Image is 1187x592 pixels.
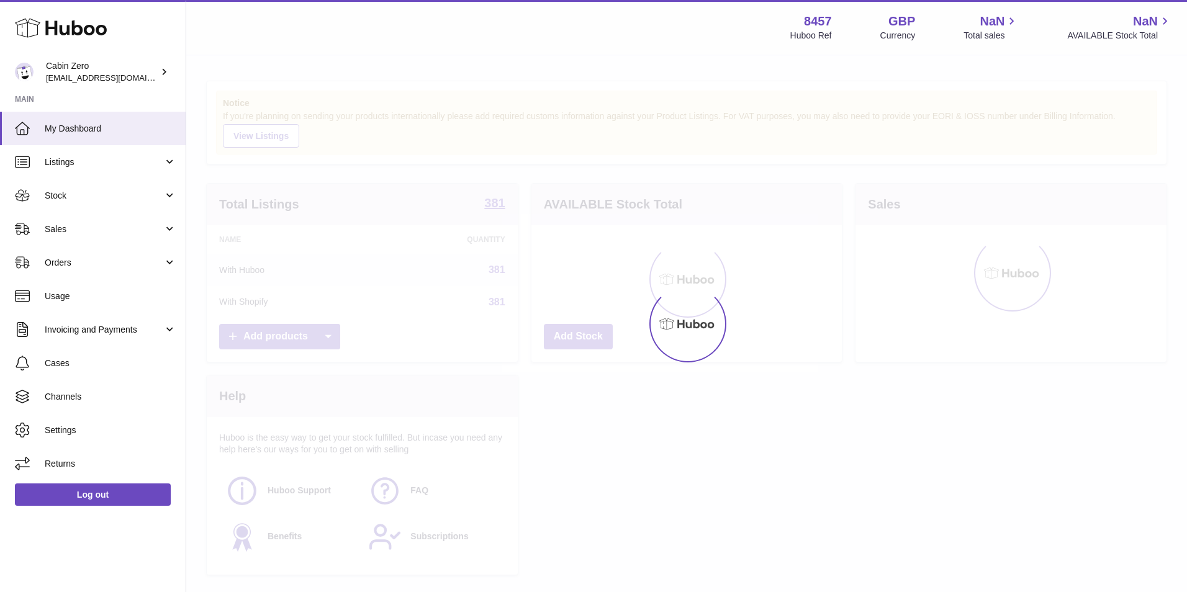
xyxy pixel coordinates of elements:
span: Invoicing and Payments [45,324,163,336]
span: NaN [980,13,1004,30]
span: Channels [45,391,176,403]
span: [EMAIL_ADDRESS][DOMAIN_NAME] [46,73,183,83]
a: NaN AVAILABLE Stock Total [1067,13,1172,42]
strong: 8457 [804,13,832,30]
span: Cases [45,357,176,369]
img: internalAdmin-8457@internal.huboo.com [15,63,34,81]
span: Listings [45,156,163,168]
span: Total sales [964,30,1019,42]
div: Currency [880,30,916,42]
span: Sales [45,223,163,235]
span: AVAILABLE Stock Total [1067,30,1172,42]
span: Stock [45,190,163,202]
span: NaN [1133,13,1158,30]
div: Huboo Ref [790,30,832,42]
strong: GBP [888,13,915,30]
span: Returns [45,458,176,470]
div: Cabin Zero [46,60,158,84]
a: NaN Total sales [964,13,1019,42]
span: Orders [45,257,163,269]
a: Log out [15,483,171,506]
span: My Dashboard [45,123,176,135]
span: Settings [45,424,176,436]
span: Usage [45,290,176,302]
